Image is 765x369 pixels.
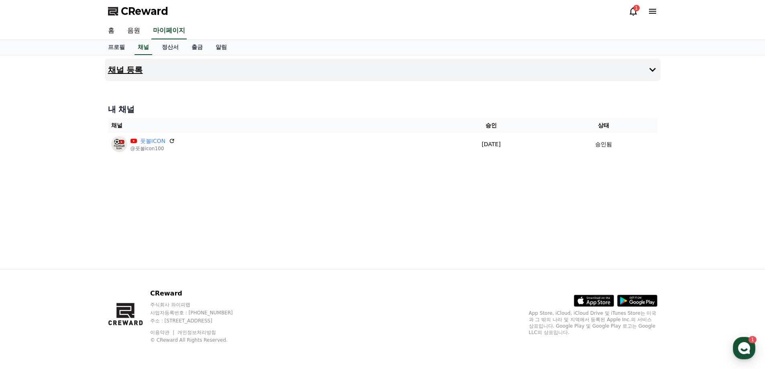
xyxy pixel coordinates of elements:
[140,137,165,145] a: 풋볼ICON
[104,255,154,275] a: 설정
[82,254,84,261] span: 1
[633,5,640,11] div: 1
[151,22,187,39] a: 마이페이지
[150,310,248,316] p: 사업자등록번호 : [PHONE_NUMBER]
[121,5,168,18] span: CReward
[150,330,175,335] a: 이용약관
[550,118,657,133] th: 상태
[150,337,248,343] p: © CReward All Rights Reserved.
[108,5,168,18] a: CReward
[108,104,657,115] h4: 내 채널
[108,118,433,133] th: 채널
[102,40,131,55] a: 프로필
[150,302,248,308] p: 주식회사 와이피랩
[150,318,248,324] p: 주소 : [STREET_ADDRESS]
[436,140,547,149] p: [DATE]
[2,255,53,275] a: 홈
[135,40,152,55] a: 채널
[108,65,143,74] h4: 채널 등록
[111,136,127,152] img: 풋볼ICON
[124,267,134,273] span: 설정
[432,118,550,133] th: 승인
[121,22,147,39] a: 음원
[25,267,30,273] span: 홈
[185,40,209,55] a: 출금
[628,6,638,16] a: 1
[105,59,661,81] button: 채널 등록
[209,40,233,55] a: 알림
[53,255,104,275] a: 1대화
[102,22,121,39] a: 홈
[155,40,185,55] a: 정산서
[595,140,612,149] p: 승인됨
[177,330,216,335] a: 개인정보처리방침
[150,289,248,298] p: CReward
[529,310,657,336] p: App Store, iCloud, iCloud Drive 및 iTunes Store는 미국과 그 밖의 나라 및 지역에서 등록된 Apple Inc.의 서비스 상표입니다. Goo...
[73,267,83,273] span: 대화
[131,145,175,152] p: @풋볼icon100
